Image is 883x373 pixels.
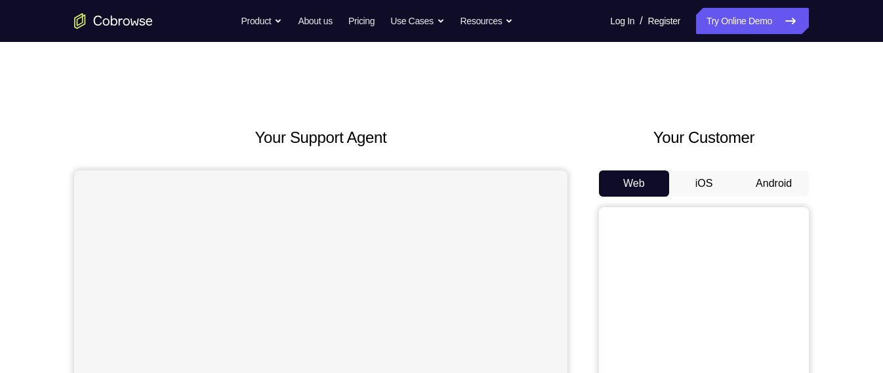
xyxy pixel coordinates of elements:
button: Product [241,8,283,34]
span: / [640,13,642,29]
button: Android [739,170,809,197]
button: Web [599,170,669,197]
a: About us [298,8,332,34]
a: Go to the home page [74,13,153,29]
h2: Your Support Agent [74,126,567,149]
h2: Your Customer [599,126,809,149]
a: Log In [610,8,634,34]
button: Use Cases [390,8,444,34]
button: Resources [461,8,514,34]
a: Try Online Demo [696,8,809,34]
button: iOS [669,170,739,197]
a: Pricing [348,8,375,34]
a: Register [648,8,680,34]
